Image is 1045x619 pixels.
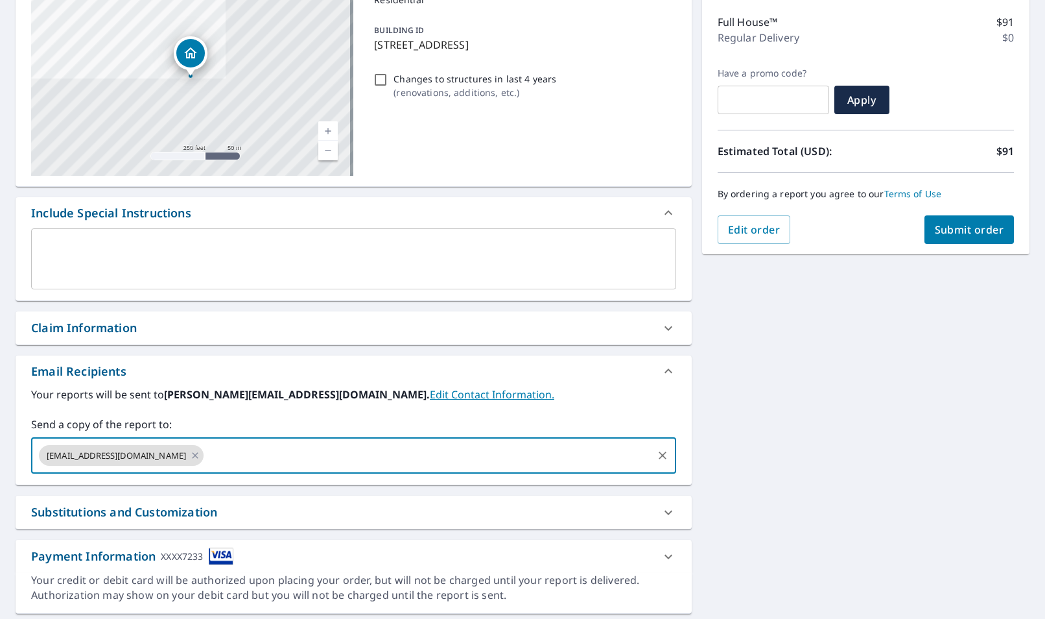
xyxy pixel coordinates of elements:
div: Dropped pin, building 1, Residential property, 112 Bunker Hill Ln Odenton, MD 21113 [174,36,207,77]
div: Email Recipients [31,363,126,380]
div: Email Recipients [16,356,692,387]
p: $91 [996,143,1014,159]
label: Have a promo code? [718,67,829,79]
span: Apply [845,93,879,107]
div: [EMAIL_ADDRESS][DOMAIN_NAME] [39,445,204,466]
p: By ordering a report you agree to our [718,188,1014,200]
div: Claim Information [16,311,692,345]
div: Substitutions and Customization [16,496,692,529]
p: Regular Delivery [718,30,799,45]
p: $91 [996,14,1014,30]
button: Clear [653,446,672,465]
a: Terms of Use [884,188,942,200]
div: Substitutions and Customization [31,504,217,521]
label: Send a copy of the report to: [31,417,676,432]
div: Payment Information [31,548,233,565]
span: [EMAIL_ADDRESS][DOMAIN_NAME] [39,450,194,462]
button: Edit order [718,215,791,244]
b: [PERSON_NAME][EMAIL_ADDRESS][DOMAIN_NAME]. [164,387,430,402]
div: Payment InformationXXXX7233cardImage [16,540,692,573]
p: BUILDING ID [374,25,424,36]
p: Changes to structures in last 4 years [393,72,556,86]
span: Submit order [935,223,1004,237]
div: Include Special Instructions [31,204,191,222]
a: Current Level 17, Zoom Out [318,141,338,160]
button: Submit order [924,215,1015,244]
label: Your reports will be sent to [31,387,676,402]
div: Include Special Instructions [16,197,692,228]
a: Current Level 17, Zoom In [318,121,338,141]
img: cardImage [209,548,233,565]
div: XXXX7233 [161,548,203,565]
p: Full House™ [718,14,778,30]
p: [STREET_ADDRESS] [374,37,670,53]
div: Claim Information [31,319,137,337]
button: Apply [834,86,889,114]
p: $0 [1002,30,1014,45]
a: EditContactInfo [430,387,554,402]
span: Edit order [728,223,781,237]
p: ( renovations, additions, etc. ) [393,86,556,99]
div: Your credit or debit card will be authorized upon placing your order, but will not be charged unt... [31,573,676,603]
p: Estimated Total (USD): [718,143,866,159]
